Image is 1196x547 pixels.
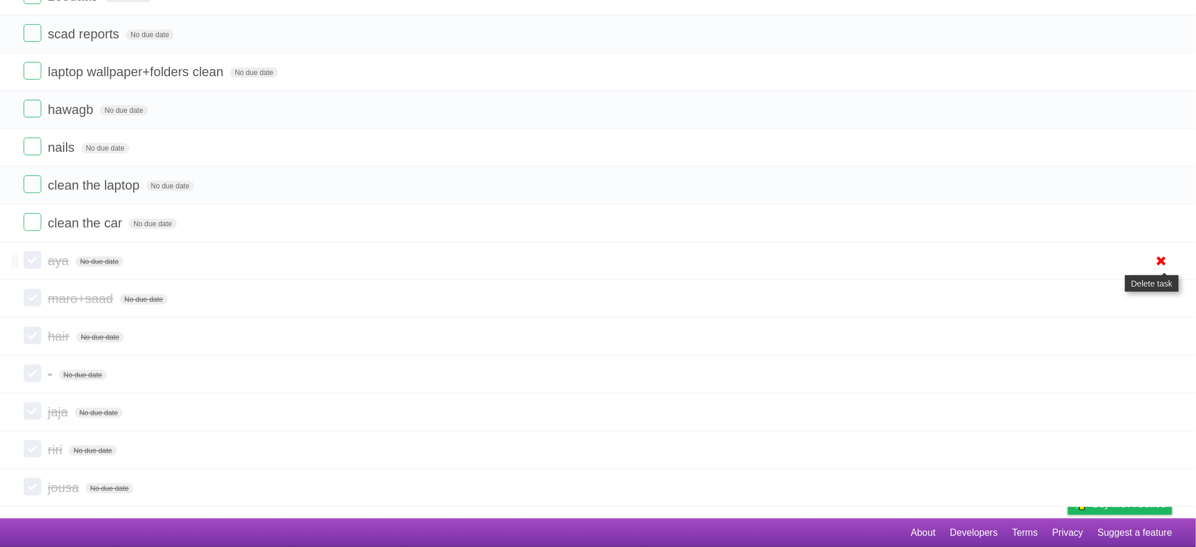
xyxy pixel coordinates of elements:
span: jousa [48,480,82,495]
span: No due date [100,105,148,116]
a: Terms [1012,522,1038,544]
label: Done [24,440,41,458]
a: Suggest a feature [1098,522,1172,544]
span: nails [48,140,77,155]
span: No due date [81,143,129,154]
span: aya [48,253,71,268]
a: Privacy [1053,522,1083,544]
label: Done [24,289,41,307]
label: Done [24,24,41,42]
span: No due date [75,408,123,418]
label: Done [24,478,41,496]
span: scad reports [48,27,122,41]
label: Done [24,327,41,344]
span: laptop wallpaper+folders clean [48,64,227,79]
span: No due date [129,219,176,229]
span: No due date [76,256,123,267]
span: No due date [69,445,117,456]
span: No due date [76,332,124,343]
span: - [48,367,55,382]
label: Done [24,62,41,80]
span: riri [48,442,65,457]
span: clean the laptop [48,178,142,193]
span: Buy me a coffee [1093,494,1166,515]
span: hawagb [48,102,96,117]
label: Done [24,175,41,193]
span: maro+saad [48,291,116,306]
a: Developers [950,522,998,544]
label: Done [24,138,41,155]
label: Done [24,251,41,269]
span: clean the car [48,216,125,230]
a: About [911,522,936,544]
label: Done [24,100,41,118]
span: No due date [146,181,194,191]
span: No due date [59,370,107,380]
span: No due date [86,483,133,494]
label: Done [24,364,41,382]
span: No due date [126,30,173,40]
span: jaja [48,405,71,419]
label: Done [24,402,41,420]
span: No due date [120,294,168,305]
label: Done [24,213,41,231]
span: No due date [230,67,278,78]
span: hair [48,329,73,344]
